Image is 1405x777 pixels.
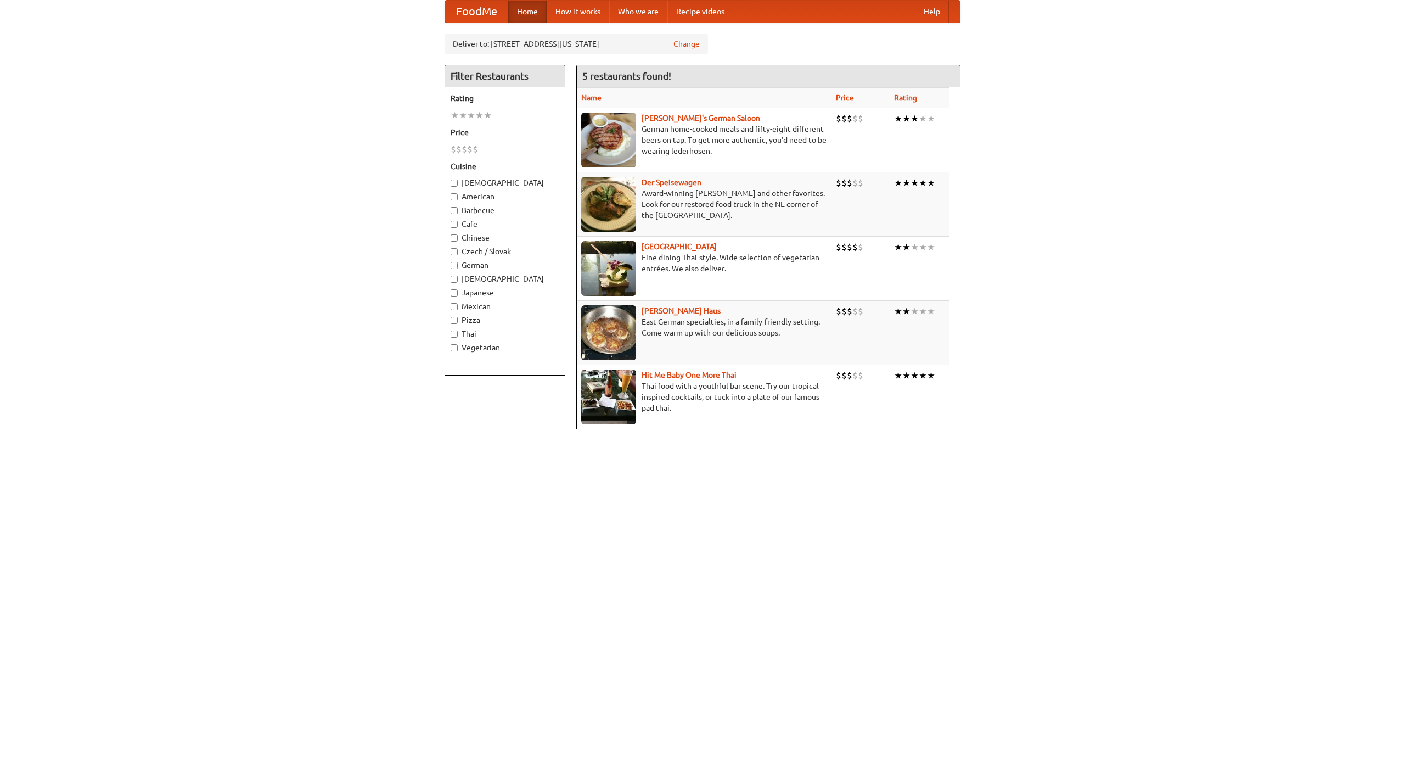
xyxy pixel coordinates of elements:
li: $ [858,177,863,189]
li: $ [462,143,467,155]
a: Name [581,93,602,102]
li: ★ [911,305,919,317]
li: ★ [484,109,492,121]
li: $ [847,370,852,382]
img: esthers.jpg [581,113,636,167]
a: Rating [894,93,917,102]
p: Fine dining Thai-style. Wide selection of vegetarian entrées. We also deliver. [581,252,827,274]
a: Der Speisewagen [642,178,701,187]
label: Pizza [451,315,559,326]
label: Cafe [451,219,559,230]
input: Japanese [451,289,458,297]
li: $ [847,177,852,189]
li: ★ [894,241,902,253]
input: [DEMOGRAPHIC_DATA] [451,180,458,187]
label: Mexican [451,301,559,312]
li: $ [836,113,841,125]
li: ★ [894,370,902,382]
a: Home [508,1,547,23]
input: Pizza [451,317,458,324]
li: $ [456,143,462,155]
li: $ [467,143,473,155]
label: Czech / Slovak [451,246,559,257]
div: Deliver to: [STREET_ADDRESS][US_STATE] [445,34,708,54]
li: $ [836,177,841,189]
li: $ [847,113,852,125]
li: ★ [894,177,902,189]
label: German [451,260,559,271]
li: ★ [902,370,911,382]
input: [DEMOGRAPHIC_DATA] [451,276,458,283]
label: Chinese [451,232,559,243]
input: American [451,193,458,200]
li: ★ [911,113,919,125]
li: ★ [919,370,927,382]
h5: Cuisine [451,161,559,172]
label: [DEMOGRAPHIC_DATA] [451,177,559,188]
li: ★ [911,241,919,253]
li: ★ [927,241,935,253]
a: Recipe videos [667,1,733,23]
li: ★ [927,177,935,189]
a: Hit Me Baby One More Thai [642,371,737,379]
li: ★ [919,241,927,253]
input: Vegetarian [451,344,458,351]
li: $ [847,241,852,253]
p: Award-winning [PERSON_NAME] and other favorites. Look for our restored food truck in the NE corne... [581,188,827,221]
img: speisewagen.jpg [581,177,636,232]
li: $ [852,305,858,317]
li: ★ [902,241,911,253]
li: $ [836,370,841,382]
li: ★ [451,109,459,121]
li: ★ [927,113,935,125]
p: East German specialties, in a family-friendly setting. Come warm up with our delicious soups. [581,316,827,338]
label: American [451,191,559,202]
input: Cafe [451,221,458,228]
a: FoodMe [445,1,508,23]
li: $ [841,177,847,189]
ng-pluralize: 5 restaurants found! [582,71,671,81]
a: Who we are [609,1,667,23]
a: Help [915,1,949,23]
label: Barbecue [451,205,559,216]
p: Thai food with a youthful bar scene. Try our tropical inspired cocktails, or tuck into a plate of... [581,381,827,413]
li: ★ [927,305,935,317]
img: kohlhaus.jpg [581,305,636,360]
li: ★ [894,113,902,125]
a: [GEOGRAPHIC_DATA] [642,242,717,251]
li: ★ [894,305,902,317]
label: Japanese [451,287,559,298]
li: $ [836,241,841,253]
li: $ [858,305,863,317]
li: ★ [911,370,919,382]
img: babythai.jpg [581,370,636,424]
input: Mexican [451,303,458,310]
li: $ [858,370,863,382]
a: [PERSON_NAME]'s German Saloon [642,114,760,122]
li: $ [836,305,841,317]
a: How it works [547,1,609,23]
li: ★ [919,113,927,125]
input: German [451,262,458,269]
label: Vegetarian [451,342,559,353]
a: [PERSON_NAME] Haus [642,306,721,315]
li: ★ [911,177,919,189]
li: $ [841,370,847,382]
li: $ [841,305,847,317]
li: ★ [902,113,911,125]
li: $ [852,177,858,189]
li: ★ [459,109,467,121]
li: $ [841,113,847,125]
li: $ [847,305,852,317]
li: ★ [919,305,927,317]
li: ★ [927,370,935,382]
a: Change [673,38,700,49]
li: $ [858,113,863,125]
li: ★ [919,177,927,189]
img: satay.jpg [581,241,636,296]
p: German home-cooked meals and fifty-eight different beers on tap. To get more authentic, you'd nee... [581,124,827,156]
